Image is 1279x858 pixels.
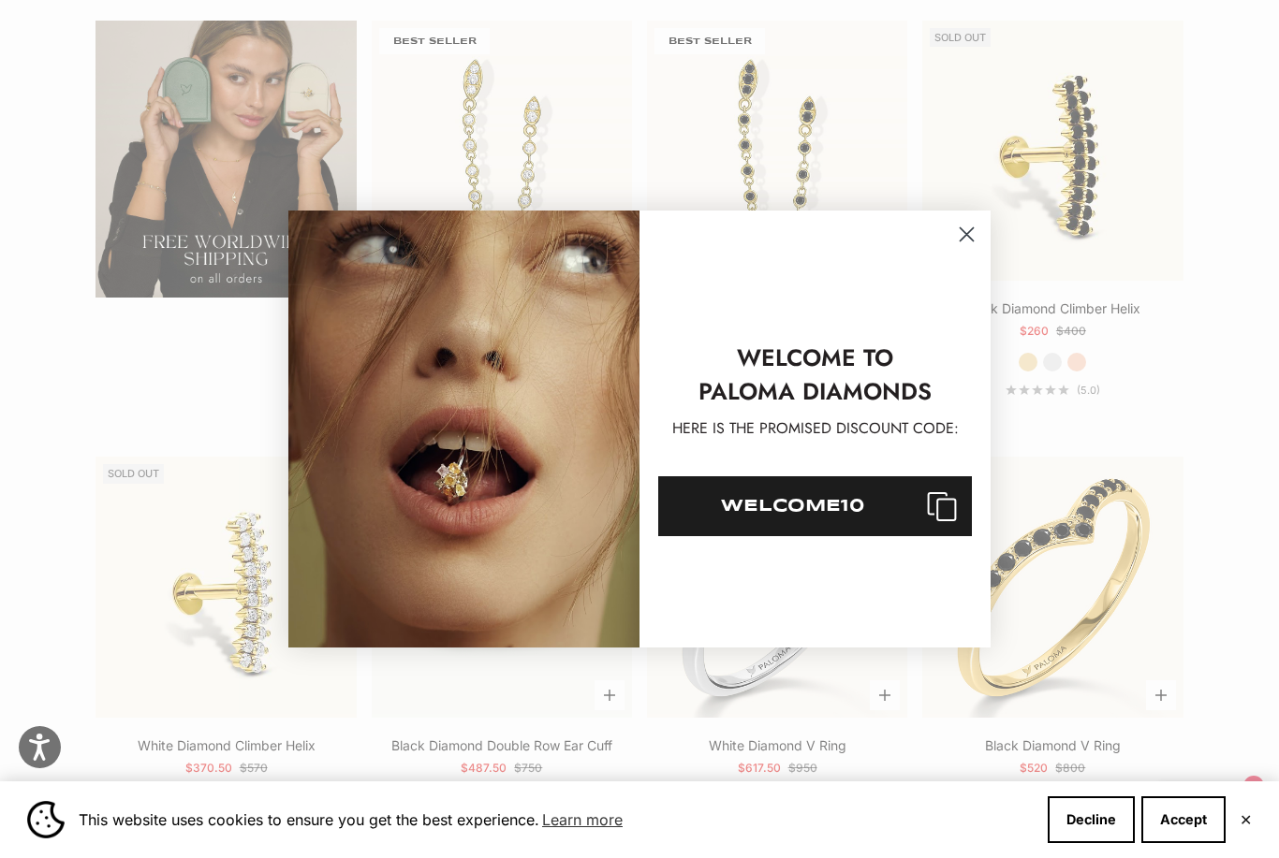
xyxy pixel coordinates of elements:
[1048,796,1135,843] button: Decline
[288,211,639,647] img: Loading...
[673,498,912,516] div: WELCOME10
[1240,814,1252,825] button: Close
[1141,796,1226,843] button: Accept
[950,218,983,251] button: Close dialog
[539,806,625,834] a: Learn more
[79,806,1033,834] span: This website uses cookies to ensure you get the best experience.
[672,417,959,439] span: HERE IS THE PROMISED DISCOUNT CODE:
[698,341,932,408] span: WELCOME TO PALOMA DIAMONDS
[27,801,65,838] img: Cookie banner
[658,476,972,536] button: Copy coupon code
